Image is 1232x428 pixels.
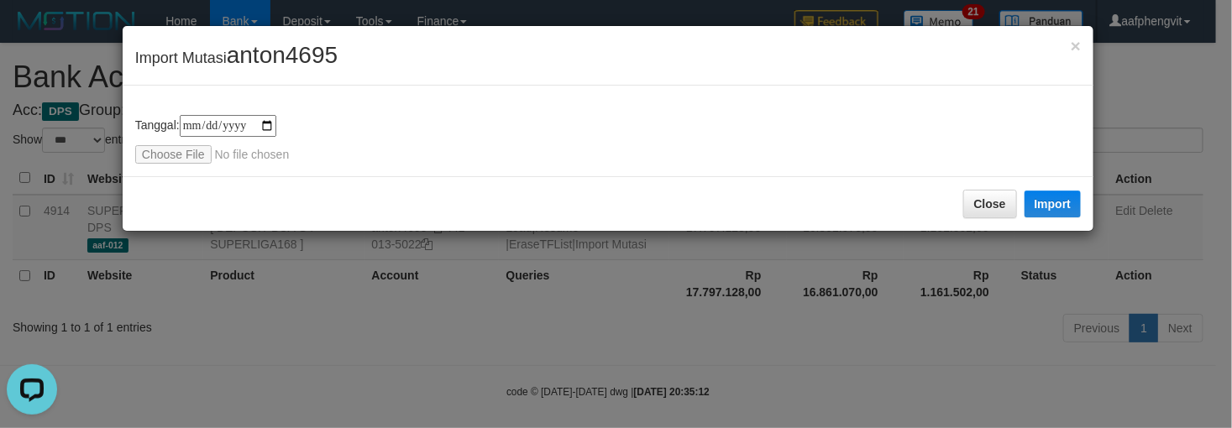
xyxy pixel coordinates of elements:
[1025,191,1082,217] button: Import
[135,50,338,66] span: Import Mutasi
[963,190,1017,218] button: Close
[1071,36,1081,55] span: ×
[135,115,1081,164] div: Tanggal:
[227,42,338,68] span: anton4695
[1071,37,1081,55] button: Close
[7,7,57,57] button: Open LiveChat chat widget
